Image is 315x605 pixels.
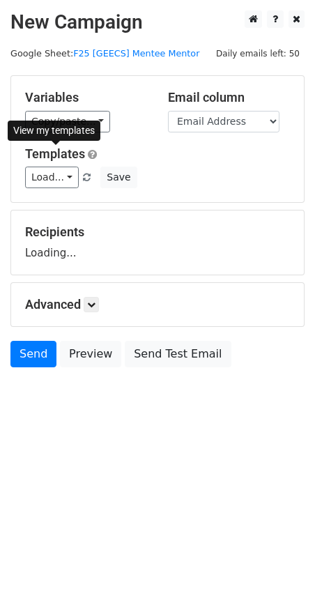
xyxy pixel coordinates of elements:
div: View my templates [8,121,100,141]
a: Daily emails left: 50 [211,48,305,59]
a: Send [10,341,56,367]
button: Save [100,167,137,188]
a: Load... [25,167,79,188]
a: Send Test Email [125,341,231,367]
a: Copy/paste... [25,111,110,132]
span: Daily emails left: 50 [211,46,305,61]
a: Templates [25,146,85,161]
a: Preview [60,341,121,367]
a: F25 [GEECS] Mentee Mentor [73,48,199,59]
h5: Recipients [25,224,290,240]
h5: Email column [168,90,290,105]
h5: Variables [25,90,147,105]
h2: New Campaign [10,10,305,34]
h5: Advanced [25,297,290,312]
small: Google Sheet: [10,48,199,59]
div: Loading... [25,224,290,261]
